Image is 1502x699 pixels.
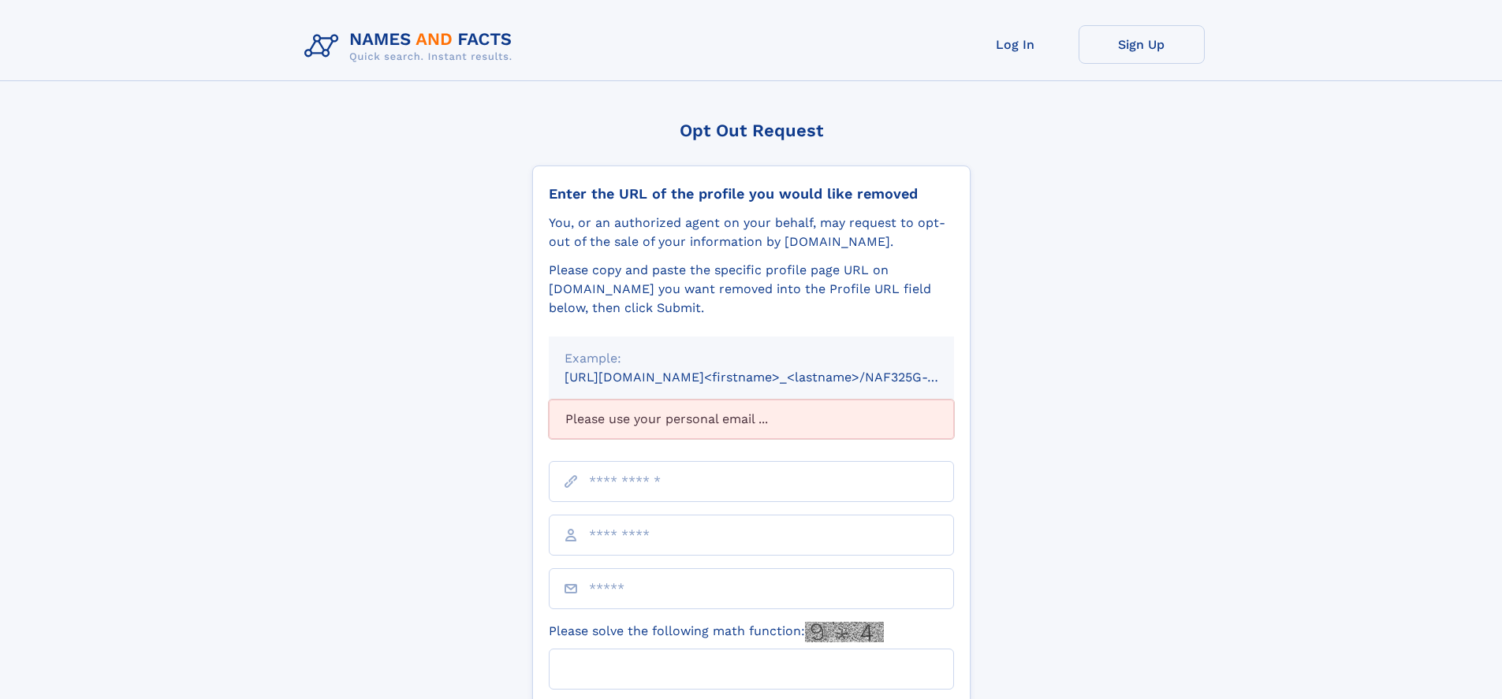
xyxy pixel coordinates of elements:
div: Please copy and paste the specific profile page URL on [DOMAIN_NAME] you want removed into the Pr... [549,261,954,318]
div: Please use your personal email ... [549,400,954,439]
a: Sign Up [1079,25,1205,64]
small: [URL][DOMAIN_NAME]<firstname>_<lastname>/NAF325G-xxxxxxxx [565,370,984,385]
div: Enter the URL of the profile you would like removed [549,185,954,203]
div: Example: [565,349,938,368]
div: You, or an authorized agent on your behalf, may request to opt-out of the sale of your informatio... [549,214,954,251]
div: Opt Out Request [532,121,971,140]
label: Please solve the following math function: [549,622,884,642]
img: Logo Names and Facts [298,25,525,68]
a: Log In [952,25,1079,64]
